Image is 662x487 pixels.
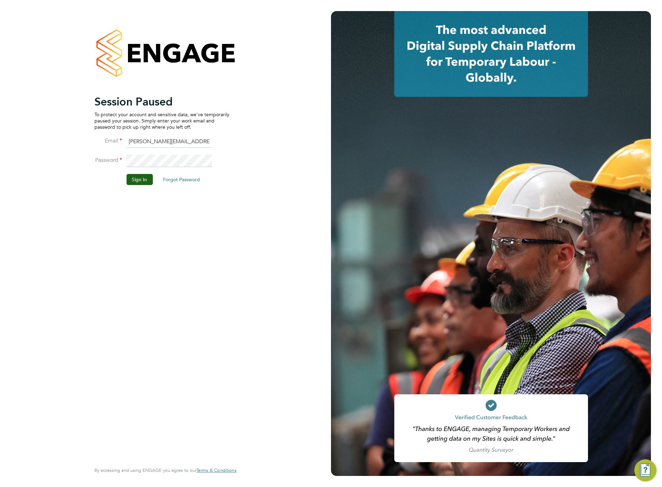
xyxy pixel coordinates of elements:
[94,157,122,164] label: Password
[126,136,212,148] input: Enter your work email...
[94,111,229,130] p: To protect your account and sensitive data, we've temporarily paused your session. Simply enter y...
[94,95,229,109] h2: Session Paused
[196,468,236,473] a: Terms & Conditions
[94,137,122,145] label: Email
[634,459,656,481] button: Engage Resource Center
[126,174,153,185] button: Sign In
[157,174,205,185] button: Forgot Password
[94,467,236,473] span: By accessing and using ENGAGE you agree to our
